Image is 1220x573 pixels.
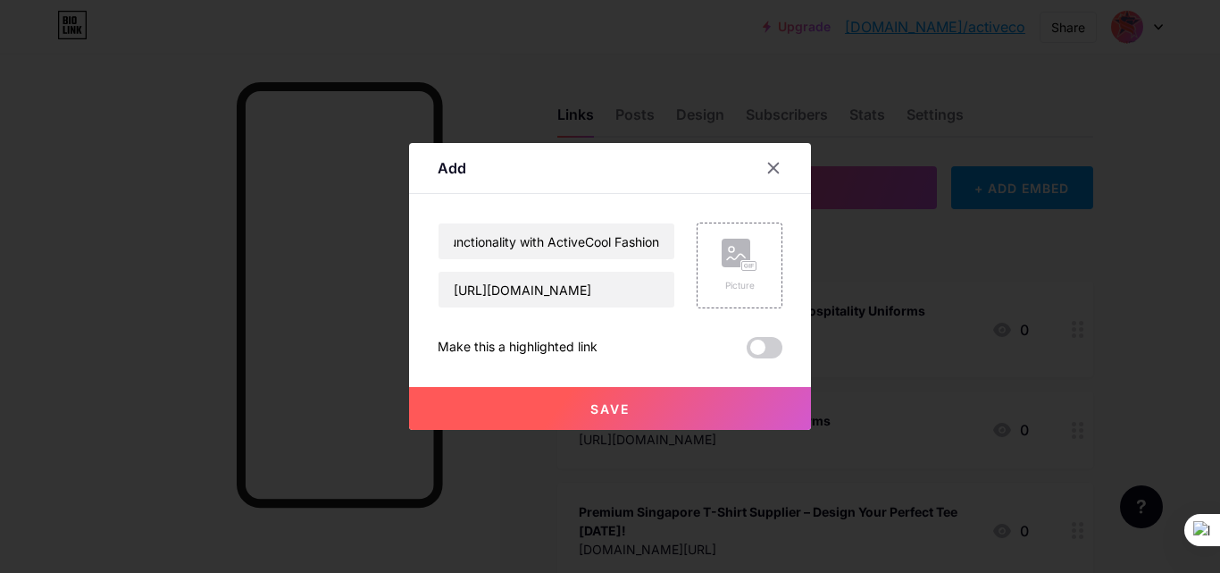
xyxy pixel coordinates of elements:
[722,279,757,292] div: Picture
[590,401,630,417] span: Save
[438,337,597,358] div: Make this a highlighted link
[439,223,674,259] input: Title
[409,387,811,430] button: Save
[439,272,674,308] input: URL
[438,157,466,179] div: Add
